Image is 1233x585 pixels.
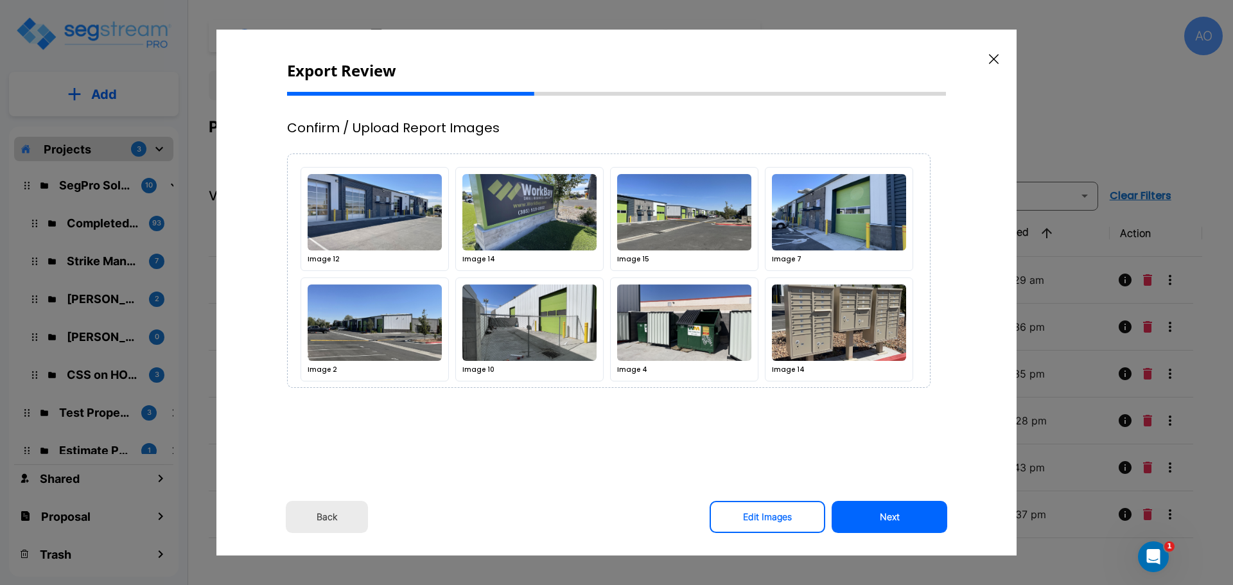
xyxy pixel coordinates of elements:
button: Next [832,501,947,533]
p: Image 15 [617,254,751,264]
img: DNR Image 2 [462,174,597,250]
p: Confirm / Upload Report Images [287,121,946,134]
p: Image 14 [772,365,906,374]
button: Edit Images [710,501,825,533]
span: 1 [1164,541,1175,552]
img: DNR Image 6 [462,284,597,361]
img: DNR Image 4 [772,174,906,250]
p: Export Review [287,62,946,79]
iframe: Intercom live chat [1138,541,1169,572]
img: DNR Image 1 [308,174,442,250]
p: Image 4 [617,365,751,374]
img: DNR Image 7 [617,284,751,361]
img: DNR Image 8 [772,284,906,361]
p: Image 2 [308,365,442,374]
p: Image 12 [308,254,442,264]
button: Back [286,501,368,533]
p: Image 14 [462,254,597,264]
p: Image 7 [772,254,906,264]
img: DNR Image 5 [308,284,442,361]
p: Image 10 [462,365,597,374]
img: DNR Image 3 [617,174,751,250]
